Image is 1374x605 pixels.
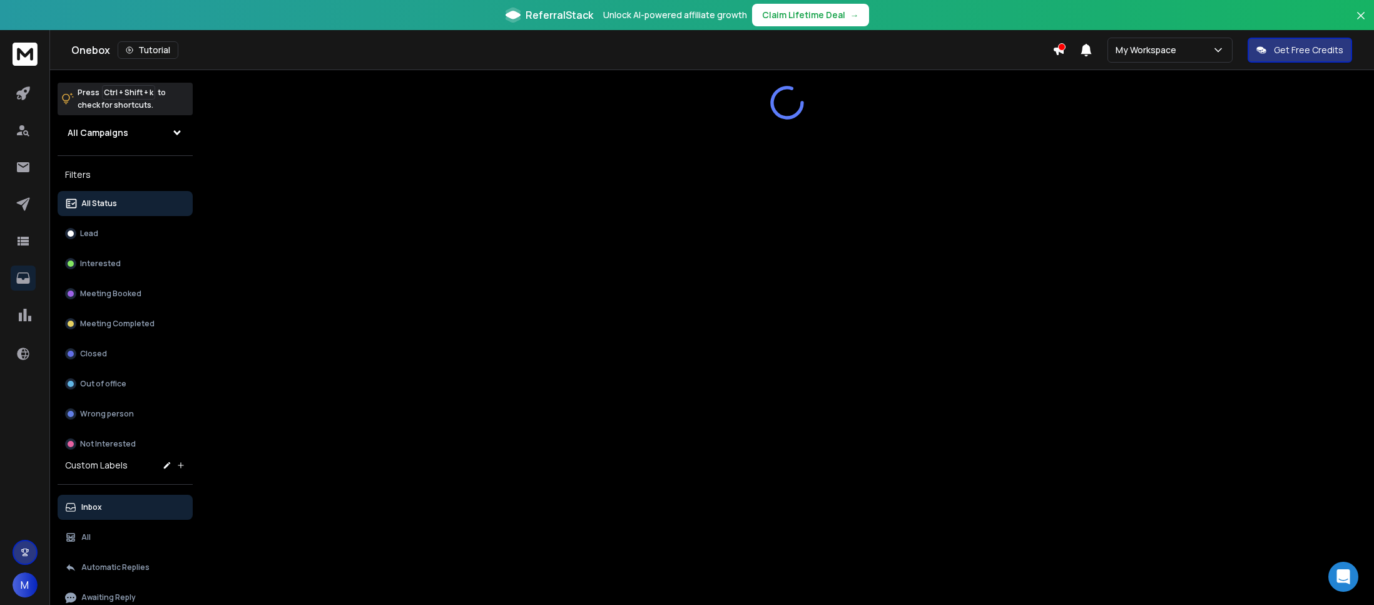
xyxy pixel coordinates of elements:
[65,459,128,472] h3: Custom Labels
[80,229,98,239] p: Lead
[58,432,193,457] button: Not Interested
[81,199,117,209] p: All Status
[58,401,193,427] button: Wrong person
[68,127,128,139] h1: All Campaigns
[80,289,141,299] p: Meeting Booked
[1274,44,1343,56] p: Get Free Credits
[80,379,126,389] p: Out of office
[102,85,155,100] span: Ctrl + Shift + k
[58,251,193,276] button: Interested
[58,166,193,184] h3: Filters
[118,41,178,59] button: Tutorial
[81,592,136,602] p: Awaiting Reply
[1116,44,1181,56] p: My Workspace
[58,341,193,366] button: Closed
[58,281,193,306] button: Meeting Booked
[58,525,193,550] button: All
[1248,38,1352,63] button: Get Free Credits
[80,349,107,359] p: Closed
[80,439,136,449] p: Not Interested
[80,319,155,329] p: Meeting Completed
[526,8,593,23] span: ReferralStack
[58,555,193,580] button: Automatic Replies
[80,409,134,419] p: Wrong person
[58,495,193,520] button: Inbox
[58,191,193,216] button: All Status
[81,562,150,572] p: Automatic Replies
[850,9,859,21] span: →
[81,502,102,512] p: Inbox
[71,41,1052,59] div: Onebox
[81,532,91,542] p: All
[58,311,193,336] button: Meeting Completed
[13,572,38,597] button: M
[1328,562,1358,592] div: Open Intercom Messenger
[58,371,193,396] button: Out of office
[80,259,121,269] p: Interested
[603,9,747,21] p: Unlock AI-powered affiliate growth
[752,4,869,26] button: Claim Lifetime Deal→
[58,120,193,145] button: All Campaigns
[78,86,166,111] p: Press to check for shortcuts.
[58,221,193,246] button: Lead
[1353,8,1369,38] button: Close banner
